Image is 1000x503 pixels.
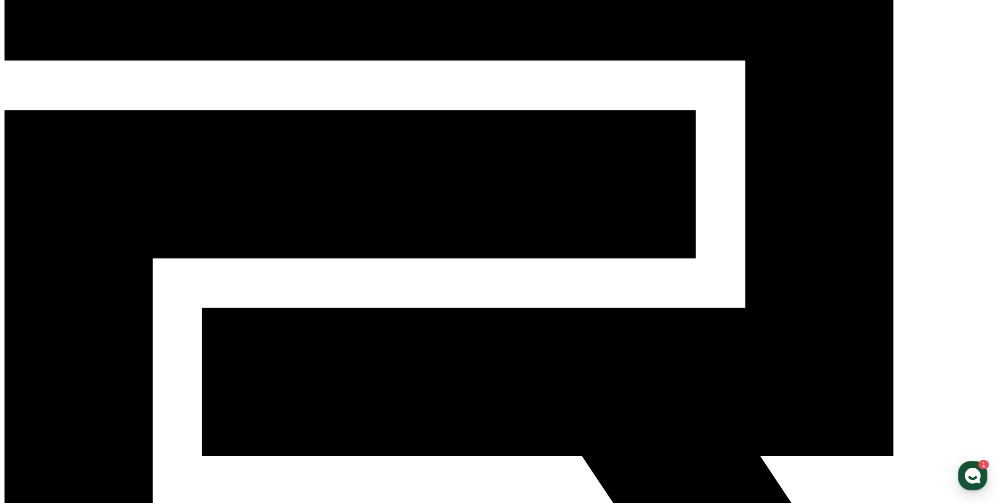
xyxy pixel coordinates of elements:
span: 1 [107,333,110,341]
span: 홈 [33,349,39,357]
a: 홈 [3,333,69,360]
span: 대화 [96,350,109,358]
a: 1대화 [69,333,135,360]
span: 설정 [162,349,175,357]
a: 설정 [135,333,202,360]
